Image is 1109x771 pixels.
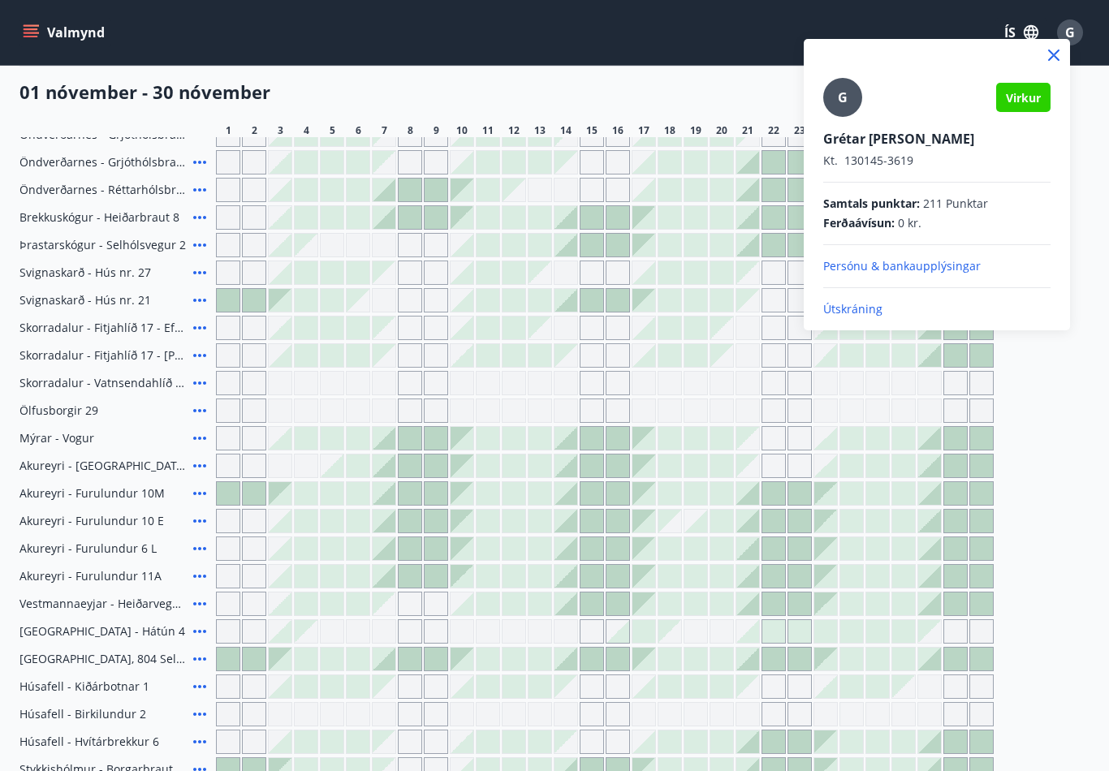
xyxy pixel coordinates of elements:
p: Persónu & bankaupplýsingar [823,258,1051,274]
span: Kt. [823,153,838,168]
p: 130145-3619 [823,153,1051,169]
span: Ferðaávísun : [823,215,895,231]
span: Samtals punktar : [823,196,920,212]
p: Grétar [PERSON_NAME] [823,130,1051,148]
p: Útskráning [823,301,1051,317]
span: Virkur [1006,90,1041,106]
span: 0 kr. [898,215,921,231]
span: G [838,88,848,106]
span: 211 Punktar [923,196,988,212]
